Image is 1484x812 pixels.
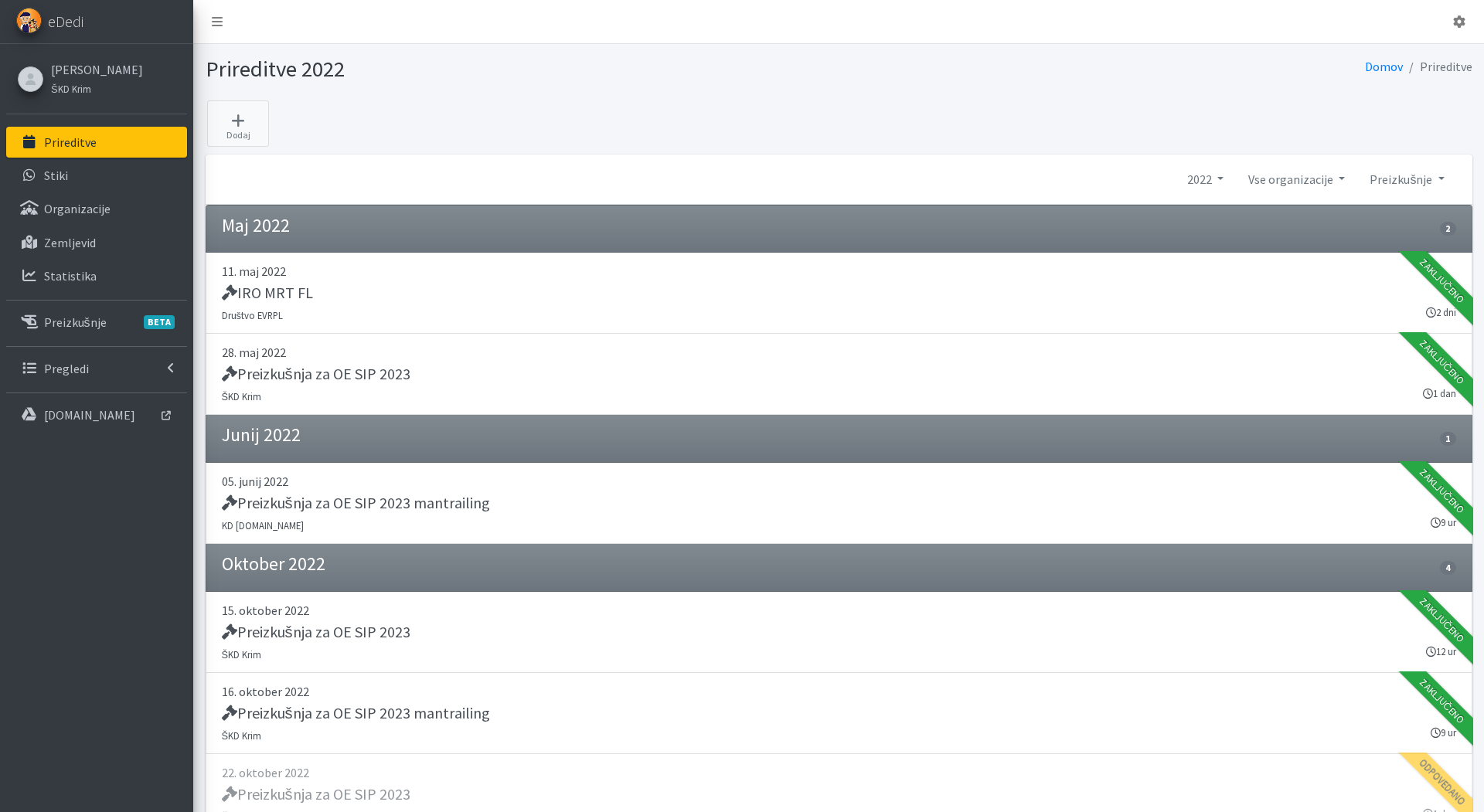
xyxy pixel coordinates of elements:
h5: Preizkušnja za OE SIP 2023 [222,365,410,383]
small: ŠKD Krim [222,648,262,661]
a: Vse organizacije [1236,164,1357,195]
p: Zemljevid [44,235,96,250]
a: Pregledi [6,353,187,384]
a: [PERSON_NAME] [51,60,143,79]
p: 22. oktober 2022 [222,763,1456,782]
h1: Prireditve 2022 [206,56,833,83]
small: KD [DOMAIN_NAME] [222,519,304,532]
small: ŠKD Krim [222,390,262,403]
a: Organizacije [6,193,187,224]
a: Zemljevid [6,227,187,258]
h5: Preizkušnja za OE SIP 2023 mantrailing [222,494,490,512]
img: eDedi [16,8,42,33]
p: Pregledi [44,361,89,376]
a: Prireditve [6,127,187,158]
h5: IRO MRT FL [222,284,313,302]
p: 11. maj 2022 [222,262,1456,280]
p: 28. maj 2022 [222,343,1456,362]
span: 2 [1440,222,1455,236]
a: Statistika [6,260,187,291]
a: 05. junij 2022 Preizkušnja za OE SIP 2023 mantrailing KD [DOMAIN_NAME] 9 ur Zaključeno [206,463,1472,544]
a: 15. oktober 2022 Preizkušnja za OE SIP 2023 ŠKD Krim 12 ur Zaključeno [206,592,1472,673]
a: Dodaj [207,100,269,147]
h5: Preizkušnja za OE SIP 2023 [222,623,410,641]
span: BETA [144,315,175,329]
a: Domov [1365,59,1403,74]
h4: Oktober 2022 [222,553,325,576]
a: 28. maj 2022 Preizkušnja za OE SIP 2023 ŠKD Krim 1 dan Zaključeno [206,334,1472,415]
h5: Preizkušnja za OE SIP 2023 [222,785,410,804]
a: Preizkušnje [1357,164,1456,195]
a: PreizkušnjeBETA [6,307,187,338]
p: Statistika [44,268,97,284]
p: Prireditve [44,134,97,150]
a: ŠKD Krim [51,79,143,97]
li: Prireditve [1403,56,1472,78]
a: 2022 [1175,164,1236,195]
a: 16. oktober 2022 Preizkušnja za OE SIP 2023 mantrailing ŠKD Krim 9 ur Zaključeno [206,673,1472,754]
small: ŠKD Krim [222,729,262,742]
span: eDedi [48,10,83,33]
h5: Preizkušnja za OE SIP 2023 mantrailing [222,704,490,722]
span: 4 [1440,561,1455,575]
p: Organizacije [44,201,111,216]
p: 15. oktober 2022 [222,601,1456,620]
a: [DOMAIN_NAME] [6,399,187,430]
p: [DOMAIN_NAME] [44,407,135,423]
p: Preizkušnje [44,314,107,330]
span: 1 [1440,432,1455,446]
small: ŠKD Krim [51,83,91,95]
p: Stiki [44,168,68,183]
a: 11. maj 2022 IRO MRT FL Društvo EVRPL 2 dni Zaključeno [206,253,1472,334]
p: 16. oktober 2022 [222,682,1456,701]
small: Društvo EVRPL [222,309,283,321]
a: Stiki [6,160,187,191]
h4: Junij 2022 [222,424,301,447]
h4: Maj 2022 [222,215,290,237]
p: 05. junij 2022 [222,472,1456,491]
